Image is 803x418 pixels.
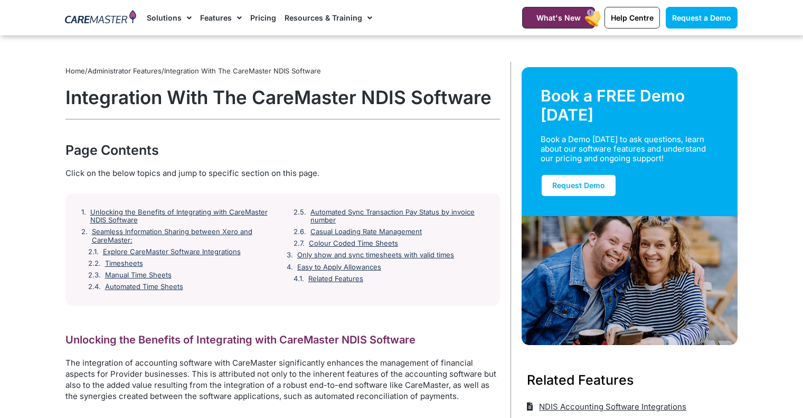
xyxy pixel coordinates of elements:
[666,7,738,29] a: Request a Demo
[308,275,363,283] a: Related Features
[541,174,617,197] a: Request Demo
[527,398,687,415] a: NDIS Accounting Software Integrations
[541,135,706,163] div: Book a Demo [DATE] to ask questions, learn about our software features and understand our pricing...
[105,271,172,280] a: Manual Time Sheets
[522,7,595,29] a: What's New
[65,10,136,26] img: CareMaster Logo
[310,228,422,236] a: Casual Loading Rate Management
[65,67,321,75] span: / /
[65,357,500,402] p: The integration of accounting software with CareMaster significantly enhances the management of f...
[309,239,398,248] a: Colour Coded Time Sheets
[65,86,500,108] h1: Integration With The CareMaster NDIS Software
[103,248,241,256] a: Explore CareMaster Software Integrations
[65,67,85,75] a: Home
[65,333,500,347] h2: Unlocking the Benefits of Integrating with CareMaster NDIS Software
[88,67,162,75] a: Administrator Features
[310,208,484,225] a: Automated Sync Transaction Pay Status by invoice number
[297,251,454,259] a: Only show and sync timesheets with valid times
[536,398,686,415] span: NDIS Accounting Software Integrations
[105,259,143,268] a: Timesheets
[527,370,733,389] h3: Related Features
[65,168,500,179] div: Click on the below topics and jump to specific section on this page.
[164,67,321,75] span: Integration With The CareMaster NDIS Software
[92,228,279,244] a: Seamless Information Sharing between Xero and CareMaster:
[105,283,183,291] a: Automated Time Sheets
[90,208,279,225] a: Unlocking the Benefits of Integrating with CareMaster NDIS Software
[65,141,500,160] div: Page Contents
[552,181,605,190] span: Request Demo
[536,13,581,22] span: What's New
[672,13,731,22] span: Request a Demo
[604,7,660,29] a: Help Centre
[522,216,738,345] img: Support Worker and NDIS Participant out for a coffee.
[297,263,381,272] a: Easy to Apply Allowances
[611,13,654,22] span: Help Centre
[541,86,719,124] div: Book a FREE Demo [DATE]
